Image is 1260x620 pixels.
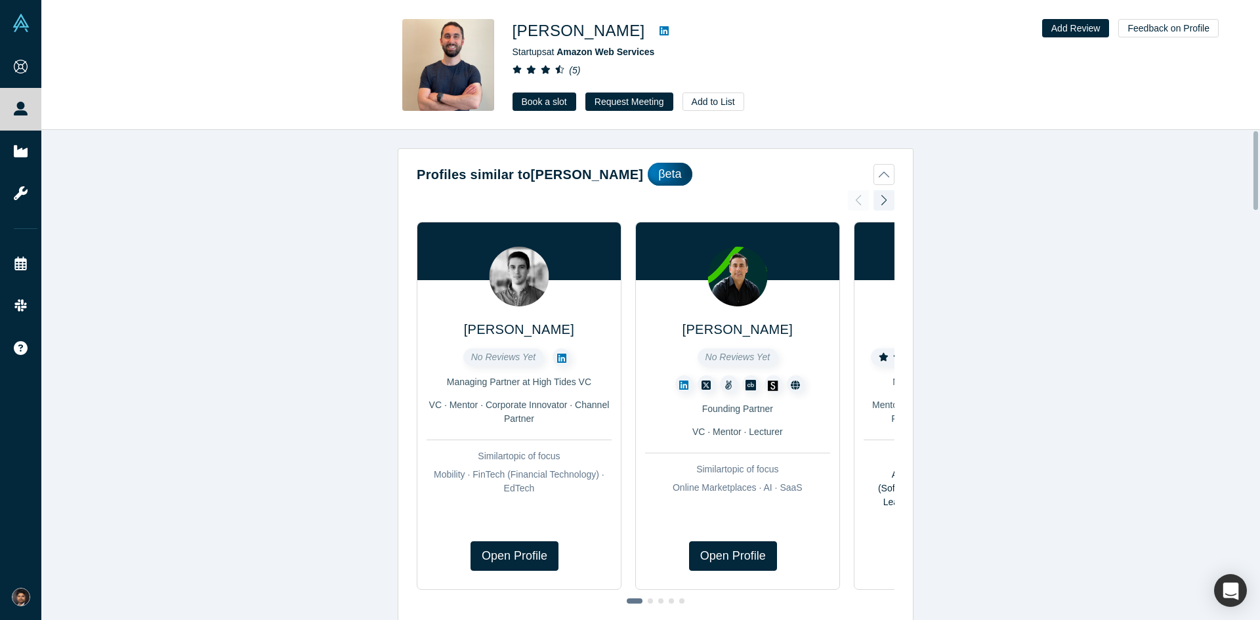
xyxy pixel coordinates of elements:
a: Open Profile [689,541,777,571]
div: βeta [648,163,692,186]
span: No Reviews Yet [471,352,536,362]
div: Mentor · Angel · Freelancer / Consultant · Faculty · Partner · Lecturer · VC [864,398,1049,426]
div: Similar topic of focus [427,449,612,463]
a: [PERSON_NAME] [682,322,793,337]
a: Amazon Web Services [556,47,654,57]
button: Feedback on Profile [1118,19,1219,37]
span: Managing Partner at High Tides VC [447,377,591,387]
img: Shine Oovattil's Account [12,588,30,606]
button: Add Review [1042,19,1110,37]
span: Mobility · FinTech (Financial Technology) · EdTech [434,469,604,493]
span: No Reviews Yet [705,352,770,362]
img: Alchemist Vault Logo [12,14,30,32]
button: Add to List [682,93,744,111]
button: Profiles similar to[PERSON_NAME]βeta [417,163,894,186]
button: Request Meeting [585,93,673,111]
a: Book a slot [513,93,576,111]
img: Sergio Monsalve's Profile Image [707,247,767,306]
div: VC · Mentor · Corporate Innovator · Channel Partner [427,398,612,426]
h1: [PERSON_NAME] [513,19,645,43]
span: Founding Partner [702,403,773,414]
a: Open Profile [471,541,558,571]
div: VC · Mentor · Lecturer [645,425,830,439]
div: Similar topic of focus [864,449,1049,463]
h2: Profiles similar to [PERSON_NAME] [417,165,643,184]
img: Ario Keshani's Profile Image [402,19,494,111]
div: Similar topic of focus [645,463,830,476]
img: Giuseppe Folonari's Profile Image [489,247,549,306]
i: ( 5 ) [569,65,580,75]
span: Managing Director, CEO Quest [892,377,1019,387]
span: Online Marketplaces · AI · SaaS [673,482,803,493]
div: AI (Artificial Intelligence) · SaaS (Software as a Service) · ML (Machine Learning) · B2B SaaS (B... [864,468,1049,523]
span: Startups at [513,47,655,57]
a: [PERSON_NAME] [464,322,574,337]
